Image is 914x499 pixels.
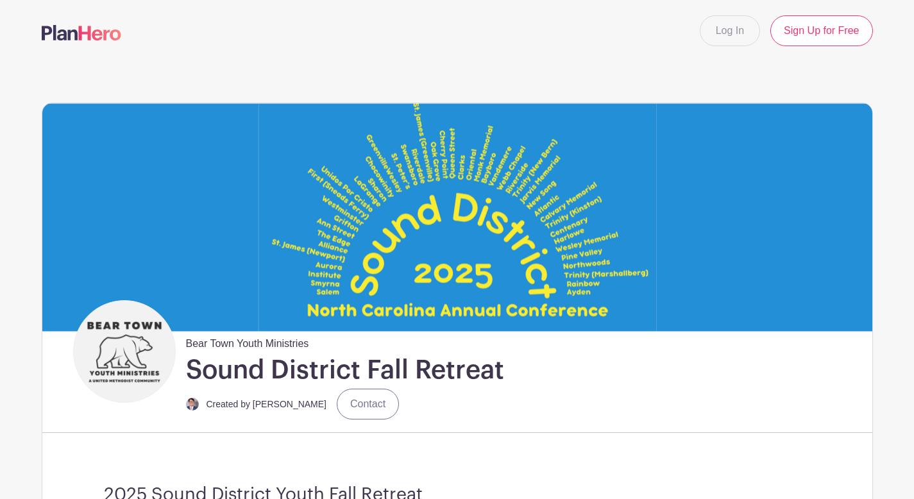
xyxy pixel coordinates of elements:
a: Log In [700,15,760,46]
img: logo-507f7623f17ff9eddc593b1ce0a138ce2505c220e1c5a4e2b4648c50719b7d32.svg [42,25,121,40]
img: Untitled%20(Facebook%20Cover).png [42,103,872,331]
img: Bear%20Town%20Youth%20Ministries%20Logo.png [76,303,173,400]
small: Created by [PERSON_NAME] [207,399,327,409]
a: Sign Up for Free [770,15,872,46]
h1: Sound District Fall Retreat [186,354,504,386]
img: T.%20Moore%20Headshot%202024.jpg [186,398,199,410]
a: Contact [337,389,399,419]
span: Bear Town Youth Ministries [186,331,309,351]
